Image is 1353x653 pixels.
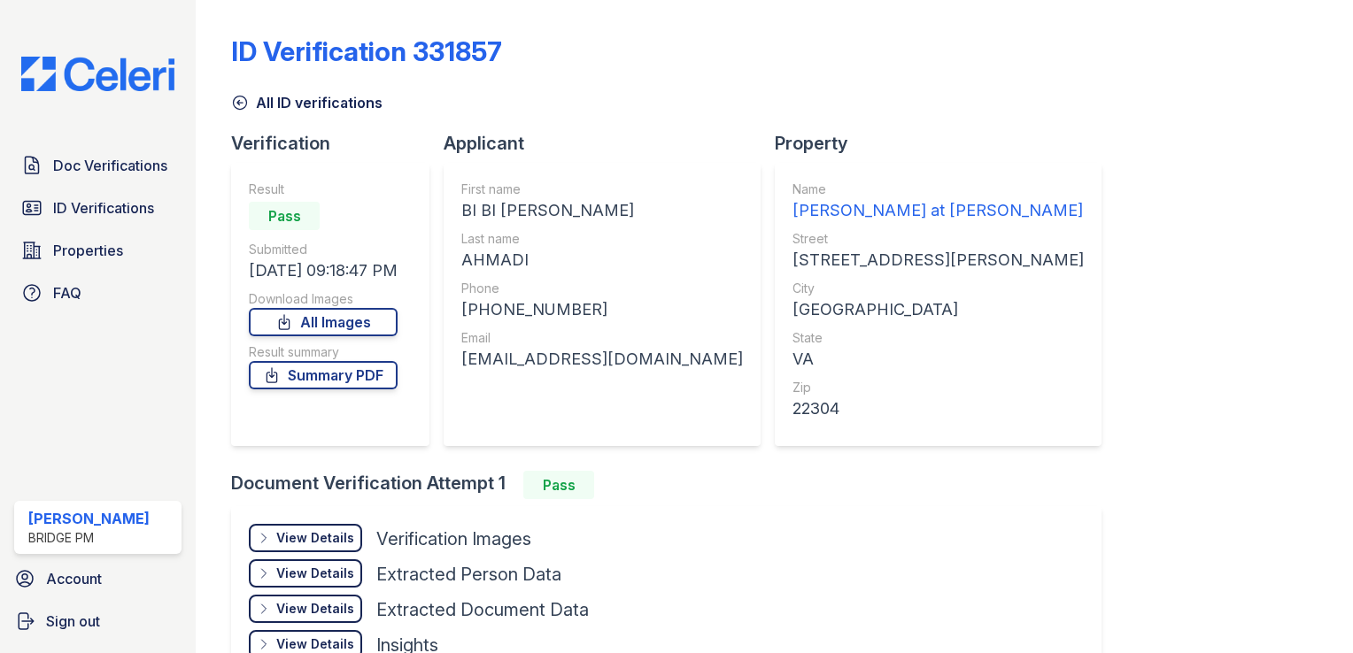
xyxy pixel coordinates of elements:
[249,290,398,308] div: Download Images
[376,526,531,551] div: Verification Images
[14,233,182,268] a: Properties
[792,181,1084,198] div: Name
[461,280,743,297] div: Phone
[7,603,189,639] a: Sign out
[276,529,354,547] div: View Details
[7,57,189,91] img: CE_Logo_Blue-a8612792a0a2168367f1c8372b55b34899dd931a85d93a1a3d3e32e68fde9ad4.png
[14,190,182,226] a: ID Verifications
[376,597,589,622] div: Extracted Document Data
[53,240,123,261] span: Properties
[792,396,1084,421] div: 22304
[231,35,502,67] div: ID Verification 331857
[792,198,1084,223] div: [PERSON_NAME] at [PERSON_NAME]
[249,308,398,336] a: All Images
[53,282,81,303] span: FAQ
[46,568,102,589] span: Account
[792,379,1084,396] div: Zip
[461,329,743,347] div: Email
[53,197,154,219] span: ID Verifications
[249,181,398,198] div: Result
[14,275,182,311] a: FAQ
[53,155,167,176] span: Doc Verifications
[461,297,743,322] div: [PHONE_NUMBER]
[46,611,100,632] span: Sign out
[792,248,1084,273] div: [STREET_ADDRESS][PERSON_NAME]
[461,347,743,372] div: [EMAIL_ADDRESS][DOMAIN_NAME]
[249,202,320,230] div: Pass
[249,343,398,361] div: Result summary
[775,131,1116,156] div: Property
[28,508,150,529] div: [PERSON_NAME]
[792,297,1084,322] div: [GEOGRAPHIC_DATA]
[792,280,1084,297] div: City
[231,471,1116,499] div: Document Verification Attempt 1
[276,600,354,618] div: View Details
[792,230,1084,248] div: Street
[461,181,743,198] div: First name
[276,565,354,582] div: View Details
[444,131,775,156] div: Applicant
[28,529,150,547] div: Bridge PM
[523,471,594,499] div: Pass
[249,241,398,258] div: Submitted
[792,181,1084,223] a: Name [PERSON_NAME] at [PERSON_NAME]
[231,92,383,113] a: All ID verifications
[249,361,398,389] a: Summary PDF
[231,131,444,156] div: Verification
[376,562,561,587] div: Extracted Person Data
[249,258,398,283] div: [DATE] 09:18:47 PM
[461,230,743,248] div: Last name
[792,329,1084,347] div: State
[792,347,1084,372] div: VA
[7,561,189,596] a: Account
[461,198,743,223] div: BI BI [PERSON_NAME]
[276,635,354,653] div: View Details
[14,148,182,183] a: Doc Verifications
[461,248,743,273] div: AHMADI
